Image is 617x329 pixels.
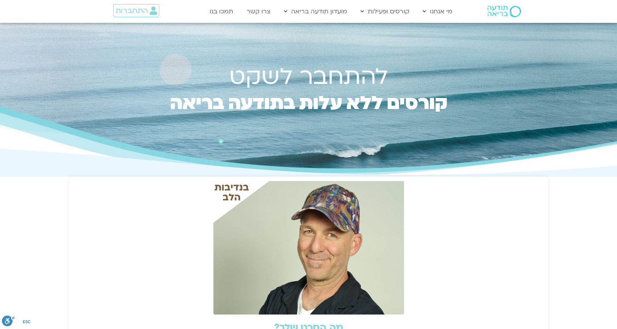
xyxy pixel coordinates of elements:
[243,4,274,19] a: צרו קשר
[154,95,463,129] h2: קורסים ללא עלות בתודעה בריאה
[487,6,521,17] img: תודעה בריאה
[280,4,351,19] a: מועדון תודעה בריאה
[357,4,413,19] a: קורסים ופעילות
[419,4,456,19] a: מי אנחנו
[115,6,148,15] span: התחברות
[206,4,237,19] a: תמכו בנו
[154,67,463,87] h1: להתחבר לשקט
[113,4,159,17] a: התחברות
